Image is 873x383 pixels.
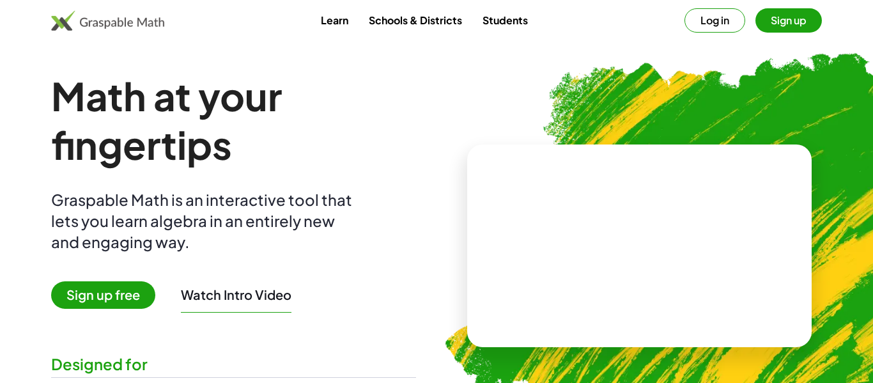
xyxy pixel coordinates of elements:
div: Graspable Math is an interactive tool that lets you learn algebra in an entirely new and engaging... [51,189,358,253]
h1: Math at your fingertips [51,72,416,169]
button: Log in [684,8,745,33]
video: What is this? This is dynamic math notation. Dynamic math notation plays a central role in how Gr... [544,198,736,294]
button: Watch Intro Video [181,286,291,303]
a: Schools & Districts [359,8,472,32]
a: Learn [311,8,359,32]
a: Students [472,8,538,32]
div: Designed for [51,354,416,375]
span: Sign up free [51,281,155,309]
button: Sign up [755,8,822,33]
